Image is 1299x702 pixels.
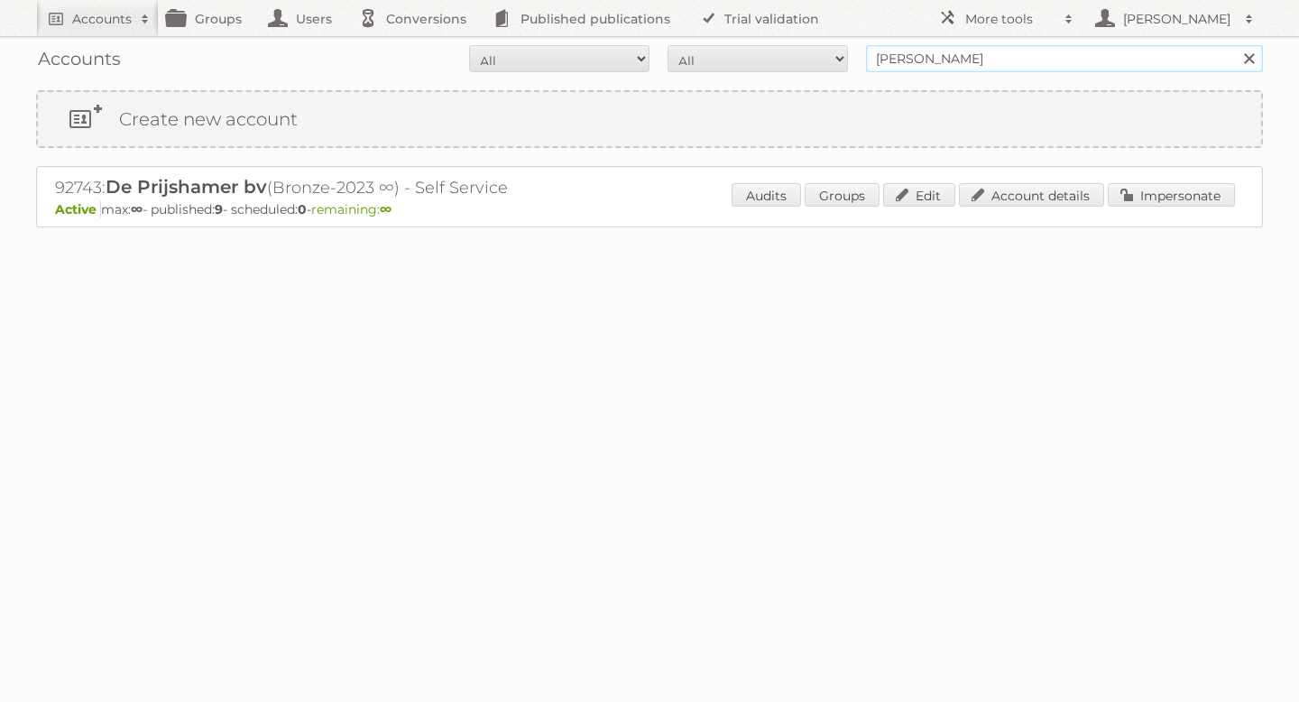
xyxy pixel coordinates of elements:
a: Groups [805,183,880,207]
strong: ∞ [380,201,392,217]
span: Active [55,201,101,217]
a: Audits [732,183,801,207]
a: Edit [883,183,955,207]
strong: ∞ [131,201,143,217]
strong: 0 [298,201,307,217]
a: Create new account [38,92,1261,146]
strong: 9 [215,201,223,217]
a: Account details [959,183,1104,207]
span: De Prijshamer bv [106,176,267,198]
h2: 92743: (Bronze-2023 ∞) - Self Service [55,176,686,199]
a: Impersonate [1108,183,1235,207]
h2: [PERSON_NAME] [1119,10,1236,28]
span: remaining: [311,201,392,217]
h2: More tools [965,10,1055,28]
p: max: - published: - scheduled: - [55,201,1244,217]
h2: Accounts [72,10,132,28]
